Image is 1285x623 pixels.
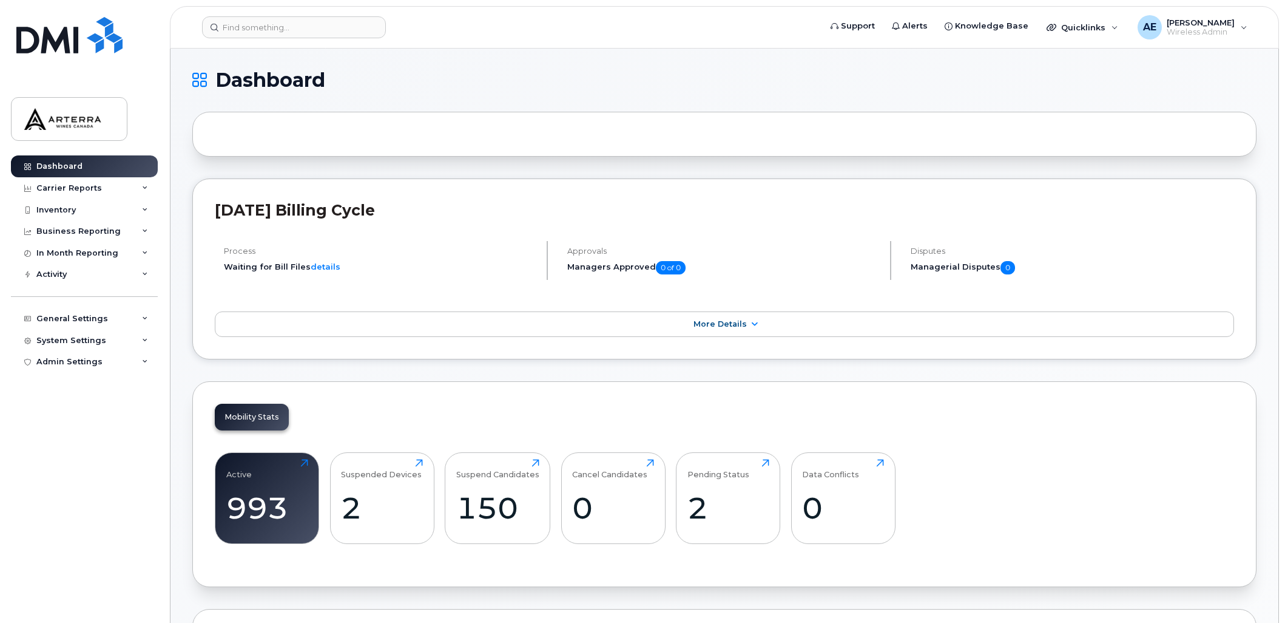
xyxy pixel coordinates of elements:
[802,490,884,526] div: 0
[572,459,647,479] div: Cancel Candidates
[567,261,880,274] h5: Managers Approved
[1000,261,1015,274] span: 0
[572,459,654,537] a: Cancel Candidates0
[226,490,308,526] div: 993
[456,490,539,526] div: 150
[215,201,1234,219] h2: [DATE] Billing Cycle
[456,459,539,537] a: Suspend Candidates150
[911,247,1234,256] h4: Disputes
[224,247,536,256] h4: Process
[572,490,654,526] div: 0
[224,261,536,273] li: Waiting for Bill Files
[687,490,769,526] div: 2
[341,459,422,479] div: Suspended Devices
[215,71,325,89] span: Dashboard
[311,262,340,271] a: details
[567,247,880,256] h4: Approvals
[687,459,749,479] div: Pending Status
[802,459,884,537] a: Data Conflicts0
[341,490,423,526] div: 2
[341,459,423,537] a: Suspended Devices2
[456,459,539,479] div: Suspend Candidates
[656,261,686,274] span: 0 of 0
[226,459,252,479] div: Active
[693,319,747,329] span: More Details
[911,261,1234,274] h5: Managerial Disputes
[687,459,769,537] a: Pending Status2
[802,459,859,479] div: Data Conflicts
[226,459,308,537] a: Active993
